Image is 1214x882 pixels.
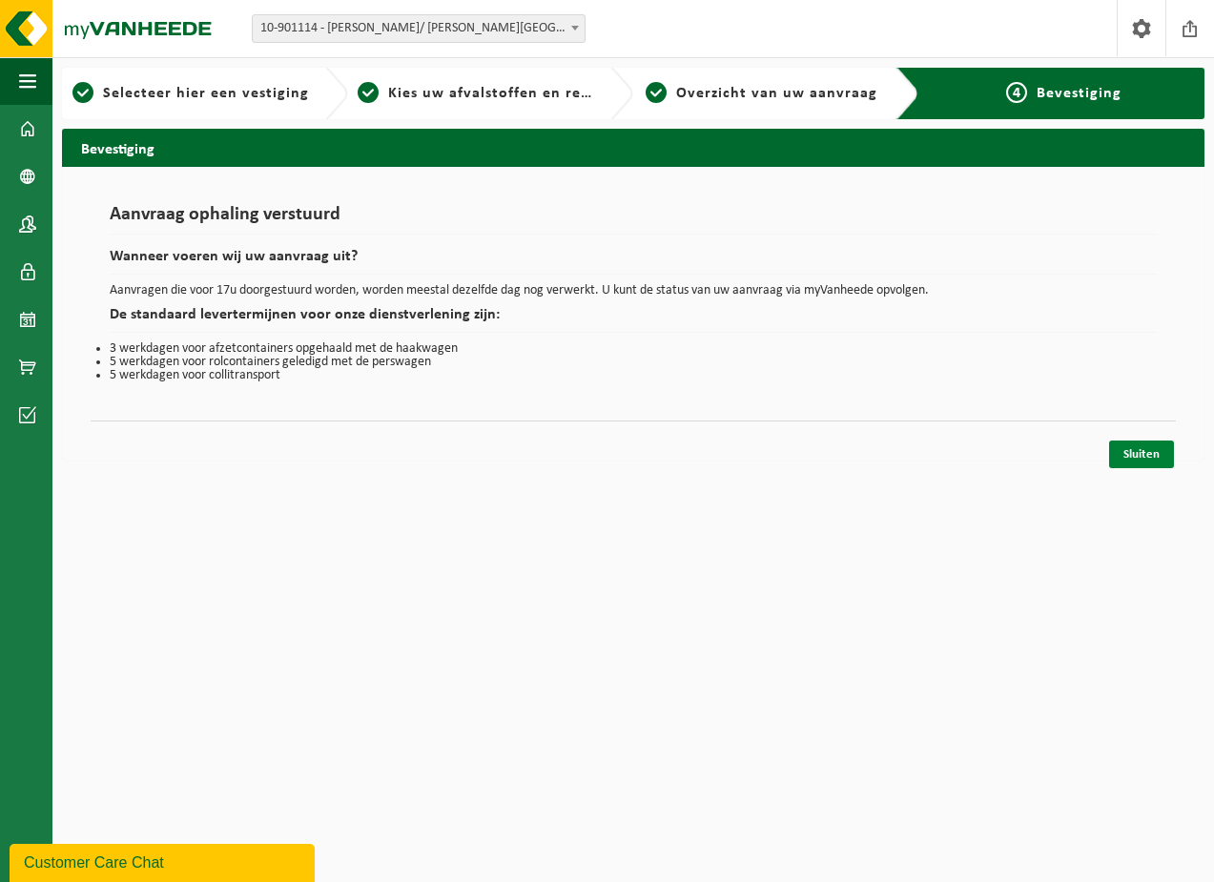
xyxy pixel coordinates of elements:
a: 2Kies uw afvalstoffen en recipiënten [358,82,596,105]
span: 4 [1006,82,1027,103]
span: Selecteer hier een vestiging [103,86,309,101]
h2: De standaard levertermijnen voor onze dienstverlening zijn: [110,307,1157,333]
span: Overzicht van uw aanvraag [676,86,877,101]
span: 2 [358,82,379,103]
span: 1 [72,82,93,103]
li: 5 werkdagen voor collitransport [110,369,1157,382]
h2: Wanneer voeren wij uw aanvraag uit? [110,249,1157,275]
a: Sluiten [1109,441,1174,468]
span: 10-901114 - CONSTANTINE/ C. STEINWEG - ANTWERPEN [252,14,586,43]
p: Aanvragen die voor 17u doorgestuurd worden, worden meestal dezelfde dag nog verwerkt. U kunt de s... [110,284,1157,297]
a: 3Overzicht van uw aanvraag [643,82,881,105]
iframe: chat widget [10,840,319,882]
span: Bevestiging [1037,86,1121,101]
h2: Bevestiging [62,129,1204,166]
span: 3 [646,82,667,103]
span: Kies uw afvalstoffen en recipiënten [388,86,650,101]
li: 3 werkdagen voor afzetcontainers opgehaald met de haakwagen [110,342,1157,356]
a: 1Selecteer hier een vestiging [72,82,310,105]
li: 5 werkdagen voor rolcontainers geledigd met de perswagen [110,356,1157,369]
h1: Aanvraag ophaling verstuurd [110,205,1157,235]
span: 10-901114 - CONSTANTINE/ C. STEINWEG - ANTWERPEN [253,15,585,42]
